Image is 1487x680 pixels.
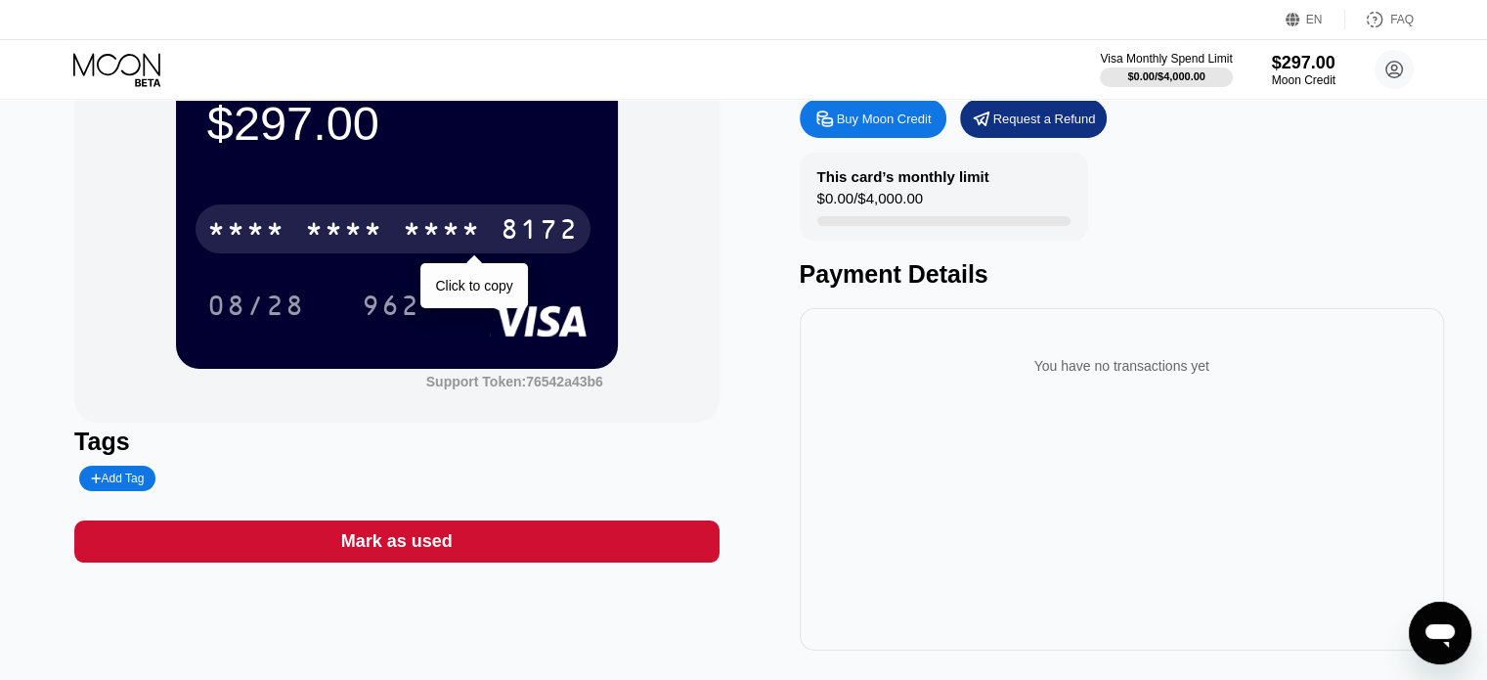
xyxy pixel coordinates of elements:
[817,190,923,216] div: $0.00 / $4,000.00
[1345,10,1414,29] div: FAQ
[800,99,946,138] div: Buy Moon Credit
[193,281,320,330] div: 08/28
[426,374,603,389] div: Support Token: 76542a43b6
[1409,602,1471,664] iframe: Button to launch messaging window, conversation in progress
[1127,70,1205,82] div: $0.00 / $4,000.00
[1100,52,1232,66] div: Visa Monthly Spend Limit
[347,281,435,330] div: 962
[74,428,719,456] div: Tags
[1272,53,1335,87] div: $297.00Moon Credit
[1272,73,1335,87] div: Moon Credit
[207,293,305,324] div: 08/28
[79,466,155,491] div: Add Tag
[1272,53,1335,73] div: $297.00
[993,111,1096,127] div: Request a Refund
[501,216,579,248] div: 8172
[1390,13,1414,26] div: FAQ
[815,339,1428,393] div: You have no transactions yet
[960,99,1107,138] div: Request a Refund
[74,521,719,563] div: Mark as used
[1306,13,1323,26] div: EN
[91,472,144,485] div: Add Tag
[817,168,989,185] div: This card’s monthly limit
[837,111,932,127] div: Buy Moon Credit
[1100,52,1232,87] div: Visa Monthly Spend Limit$0.00/$4,000.00
[207,96,587,151] div: $297.00
[800,260,1444,289] div: Payment Details
[341,530,453,553] div: Mark as used
[362,293,420,324] div: 962
[435,278,512,294] div: Click to copy
[426,374,603,389] div: Support Token:76542a43b6
[1286,10,1345,29] div: EN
